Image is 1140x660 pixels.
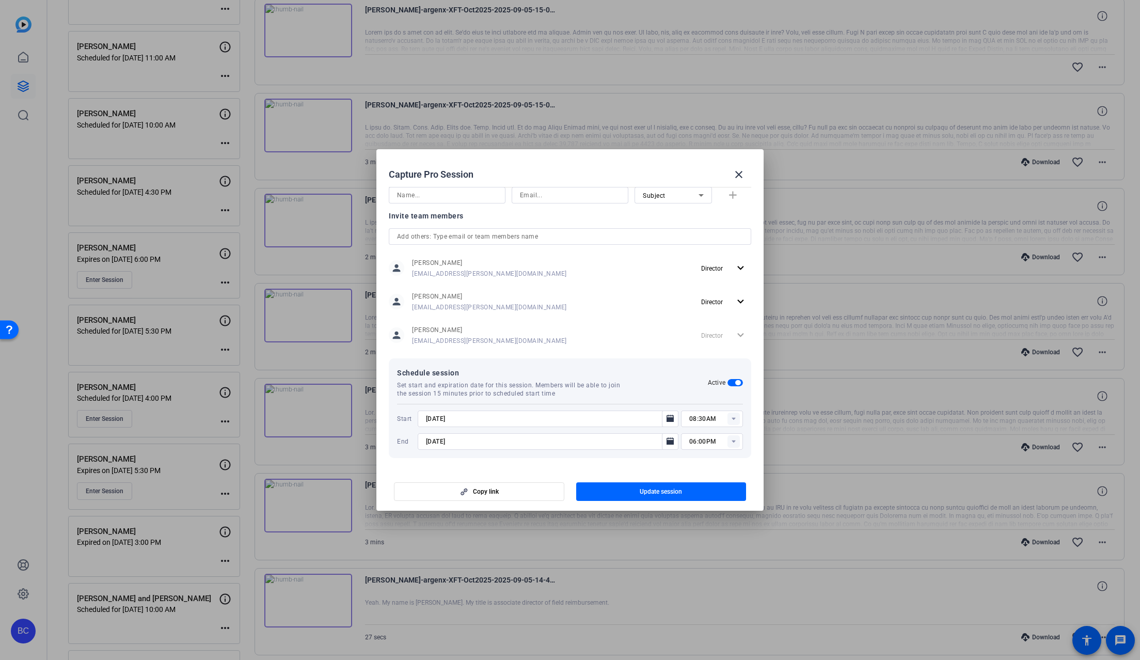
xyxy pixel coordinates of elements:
[412,292,567,301] span: [PERSON_NAME]
[662,433,678,450] button: Open calendar
[397,381,630,398] span: Set start and expiration date for this session. Members will be able to join the session 15 minut...
[733,168,745,181] mat-icon: close
[389,210,751,222] div: Invite team members
[701,298,723,306] span: Director
[426,413,660,425] input: Choose start date
[643,192,666,199] span: Subject
[697,259,751,277] button: Director
[689,413,743,425] input: Time
[394,482,564,501] button: Copy link
[412,303,567,311] span: [EMAIL_ADDRESS][PERSON_NAME][DOMAIN_NAME]
[701,265,723,272] span: Director
[397,367,708,379] span: Schedule session
[697,292,751,311] button: Director
[662,411,678,427] button: Open calendar
[397,415,415,423] span: Start
[576,482,747,501] button: Update session
[708,379,726,387] h2: Active
[389,327,404,343] mat-icon: person
[397,189,497,201] input: Name...
[426,435,660,448] input: Choose expiration date
[412,270,567,278] span: [EMAIL_ADDRESS][PERSON_NAME][DOMAIN_NAME]
[412,337,567,345] span: [EMAIL_ADDRESS][PERSON_NAME][DOMAIN_NAME]
[389,162,751,187] div: Capture Pro Session
[734,295,747,308] mat-icon: expand_more
[397,230,743,243] input: Add others: Type email or team members name
[389,260,404,276] mat-icon: person
[520,189,620,201] input: Email...
[689,435,743,448] input: Time
[734,262,747,275] mat-icon: expand_more
[389,294,404,309] mat-icon: person
[640,488,682,496] span: Update session
[412,326,567,334] span: [PERSON_NAME]
[473,488,499,496] span: Copy link
[397,437,415,446] span: End
[412,259,567,267] span: [PERSON_NAME]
